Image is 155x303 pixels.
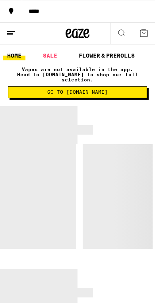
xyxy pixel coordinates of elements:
a: SALE [39,51,61,60]
span: Go to [DOMAIN_NAME] [47,90,108,95]
button: Go to [DOMAIN_NAME] [8,86,147,98]
p: Vapes are not available in the app. Head to [DOMAIN_NAME] to shop our full selection. [8,67,147,82]
a: HOME [3,51,25,60]
a: FLOWER & PREROLLS [75,51,139,60]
